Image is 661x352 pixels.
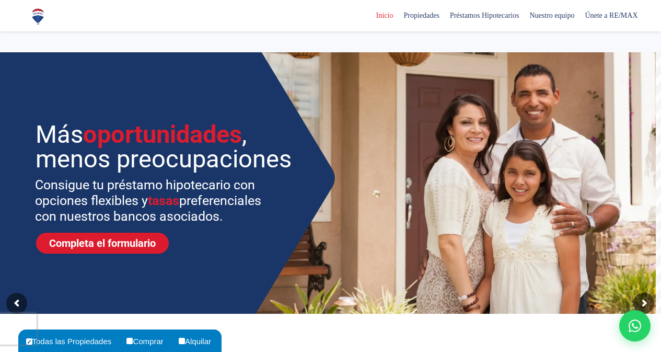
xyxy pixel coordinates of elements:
[148,193,179,208] span: tasas
[524,8,579,24] span: Nuestro equipo
[26,338,32,345] input: Todas las Propiedades
[579,8,643,24] span: Únete a RE/MAX
[445,8,525,24] span: Préstamos Hipotecarios
[371,8,399,24] span: Inicio
[179,338,185,344] input: Alquilar
[35,177,275,224] sr7-txt: Consigue tu préstamo hipotecario con opciones flexibles y preferenciales con nuestros bancos asoc...
[36,122,296,171] sr7-txt: Más , menos preocupaciones
[36,233,169,254] a: Completa el formulario
[398,8,444,24] span: Propiedades
[29,7,47,26] img: Logo de REMAX
[126,338,133,344] input: Comprar
[83,120,242,149] span: oportunidades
